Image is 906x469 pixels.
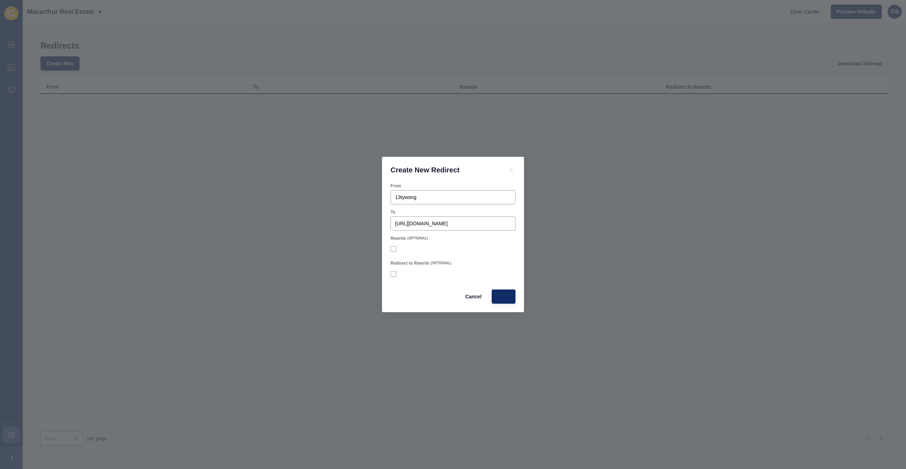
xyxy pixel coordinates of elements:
[465,293,481,300] span: Cancel
[459,289,487,304] button: Cancel
[407,236,428,241] span: (OPTIONAL)
[391,209,395,215] label: To
[391,260,429,266] label: Redirect to Rewrite
[431,261,451,266] span: (OPTIONAL)
[391,236,406,241] label: Rewrite
[391,165,498,175] h1: Create New Redirect
[391,183,401,189] label: From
